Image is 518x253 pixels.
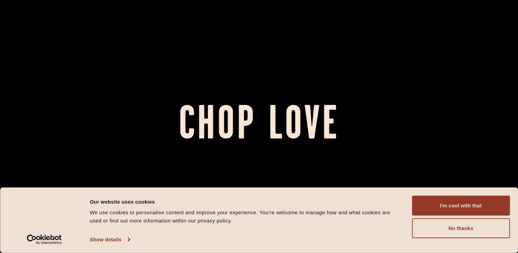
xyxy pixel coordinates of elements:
[90,234,129,245] a: Show details
[412,196,510,216] button: I'm cool with that
[90,197,396,206] div: Our website uses cookies
[412,218,510,238] button: No thanks
[90,208,396,225] div: We use cookies to personalise content and improve your experience. You're welcome to manage how a...
[14,234,74,245] a: Usercentrics Cookiebot - opens in a new window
